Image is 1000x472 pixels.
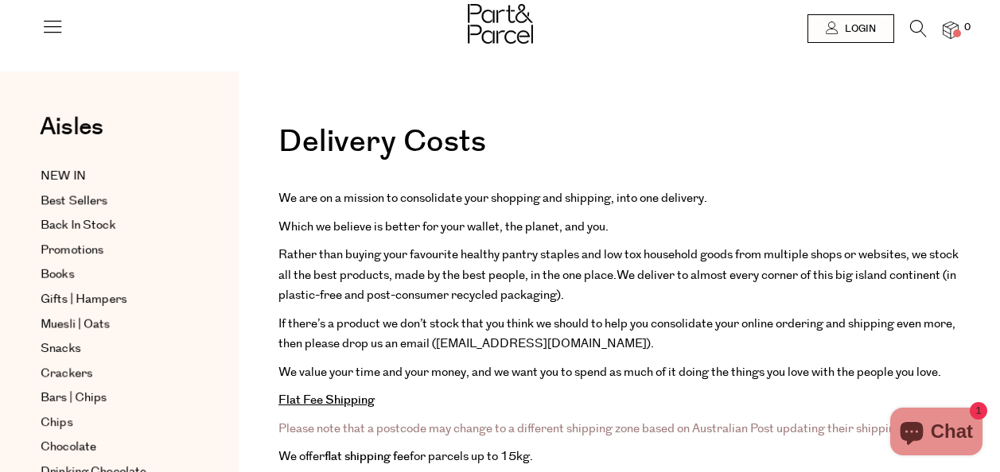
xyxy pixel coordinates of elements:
[41,290,126,309] span: Gifts | Hampers
[278,364,941,381] span: We value your time and your money, and we want you to spend as much of it doing the things you lo...
[41,192,185,211] a: Best Sellers
[41,413,72,432] span: Chips
[278,245,960,306] p: We deliver to almost every corner of this big island continent (in plastic-free and post-consumer...
[960,21,975,35] span: 0
[41,339,185,358] a: Snacks
[278,448,533,465] span: We offer for parcels up to 15kg.
[278,392,375,408] strong: Flat Fee Shipping
[841,22,876,36] span: Login
[278,127,960,173] h1: Delivery Costs
[278,219,609,235] span: Which we believe is better for your wallet, the planet, and you.
[41,438,96,457] span: Chocolate
[325,448,410,465] strong: flat shipping fee
[278,190,707,207] span: We are on a mission to consolidate your shopping and shipping, into one delivery.
[468,4,533,44] img: Part&Parcel
[41,192,107,211] span: Best Sellers
[278,315,955,353] span: If there’s a product we don’t stock that you think we should to help you consolidate your online ...
[41,290,185,309] a: Gifts | Hampers
[278,246,959,284] span: Rather than buying your favourite healthy pantry staples and low tox household goods from multipl...
[885,408,987,459] inbox-online-store-chat: Shopify online store chat
[41,389,185,408] a: Bars | Chips
[41,216,115,235] span: Back In Stock
[41,315,185,334] a: Muesli | Oats
[41,167,86,186] span: NEW IN
[807,14,894,43] a: Login
[41,241,185,260] a: Promotions
[41,167,185,186] a: NEW IN
[40,110,103,145] span: Aisles
[41,216,185,235] a: Back In Stock
[41,339,80,358] span: Snacks
[41,413,185,432] a: Chips
[41,364,92,383] span: Crackers
[278,420,938,437] span: Please note that a postcode may change to a different shipping zone based on Australian Post upda...
[943,21,959,38] a: 0
[41,241,103,260] span: Promotions
[41,265,185,284] a: Books
[41,315,110,334] span: Muesli | Oats
[41,438,185,457] a: Chocolate
[41,265,74,284] span: Books
[40,115,103,155] a: Aisles
[41,389,107,408] span: Bars | Chips
[41,364,185,383] a: Crackers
